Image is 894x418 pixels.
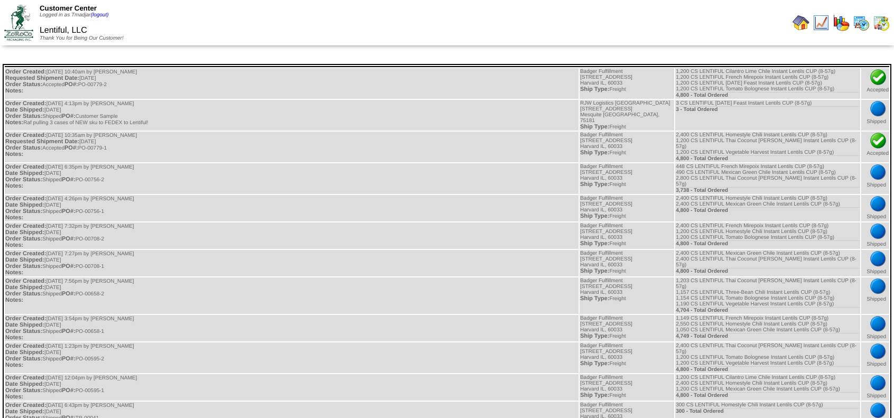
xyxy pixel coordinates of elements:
span: Notes: [5,270,23,276]
span: PO#: [62,236,76,242]
span: PO#: [62,356,76,362]
span: Order Created: [5,100,46,107]
span: Order Status: [5,208,42,215]
span: Notes: [5,151,23,157]
span: Notes: [5,183,23,189]
span: Order Created: [5,223,46,229]
span: Order Created: [5,402,46,408]
span: Order Created: [5,132,46,138]
span: Order Created: [5,69,46,75]
div: 4,749 - Total Ordered [676,333,860,339]
span: Ship Type: [580,360,609,367]
span: Customer Center [40,4,97,12]
span: PO#: [64,145,78,151]
div: 4,800 - Total Ordered [676,92,860,98]
span: Lentiful, LLC [40,26,87,35]
span: Notes: [5,215,23,221]
img: ZoRoCo_Logo(Green%26Foil)%20jpg.webp [4,5,33,40]
img: bluedot.png [870,196,887,212]
span: Ship Type: [580,268,609,274]
span: PO#: [62,291,76,297]
span: Notes: [5,394,23,400]
td: Badger Fulfillment [STREET_ADDRESS] Harvard IL, 60033 Freight [580,132,674,162]
td: Shipped [861,277,889,314]
td: Badger Fulfillment [STREET_ADDRESS] Harvard IL, 60033 Freight [580,374,674,401]
span: Order Status: [5,356,42,362]
span: Notes: [5,362,23,368]
span: Date Shipped: [5,202,44,208]
img: calendarinout.gif [873,14,890,31]
span: Date Shipped: [5,381,44,387]
span: Logged in as Tmadjar [40,12,109,18]
span: PO#: [62,387,76,394]
td: Badger Fulfillment [STREET_ADDRESS] Harvard IL, 60033 Freight [580,163,674,194]
span: Date Shipped: [5,229,44,236]
span: PO#: [62,177,76,183]
span: Date Shipped: [5,349,44,356]
span: Order Created: [5,375,46,381]
span: Ship Type: [580,181,609,188]
img: line_graph.gif [813,14,830,31]
span: Order Status: [5,177,42,183]
span: Date Shipped: [5,257,44,263]
div: 4,800 - Total Ordered [676,268,860,274]
div: 3 - Total Ordered [676,106,860,113]
td: 2,400 CS LENTIFUL French Mirepoix Instant Lentils CUP (8-57g) 1,200 CS LENTIFUL Homestyle Chili I... [675,222,860,249]
td: RJW Logistics [GEOGRAPHIC_DATA] [STREET_ADDRESS] Mesquite [GEOGRAPHIC_DATA], 75181 Freight [580,100,674,131]
span: PO#: [62,208,76,215]
span: Order Status: [5,291,42,297]
span: Order Status: [5,236,42,242]
div: 4,704 - Total Ordered [676,307,860,313]
td: [DATE] 4:26pm by [PERSON_NAME] [DATE] Shipped PO-00756-1 [5,195,579,221]
td: [DATE] 10:35am by [PERSON_NAME] [DATE] Accepted PO-00779-1 [5,132,579,162]
td: Badger Fulfillment [STREET_ADDRESS] Harvard IL, 60033 Freight [580,68,674,99]
td: 3 CS LENTIFUL [DATE] Feast Instant Lentils CUP (8-57g) [675,100,860,131]
div: 3,738 - Total Ordered [676,187,860,193]
span: Notes: [5,119,23,126]
span: Date Shipped: [5,107,44,113]
span: Order Status: [5,387,42,394]
img: bluedot.png [870,100,887,117]
td: Shipped [861,163,889,194]
td: Badger Fulfillment [STREET_ADDRESS] Harvard IL, 60033 Freight [580,195,674,221]
span: PO#: [62,328,76,335]
td: Badger Fulfillment [STREET_ADDRESS] Harvard IL, 60033 Freight [580,250,674,276]
span: Order Created: [5,315,46,322]
img: bluedot.png [870,315,887,332]
td: Shipped [861,250,889,276]
td: Shipped [861,100,889,131]
div: 4,800 - Total Ordered [676,155,860,162]
span: Thank You for Being Our Customer! [40,35,124,41]
span: Ship Type: [580,240,609,247]
div: 4,800 - Total Ordered [676,366,860,373]
td: 448 CS LENTIFUL French Mirepoix Instant Lentils CUP (8-57g) 490 CS LENTIFUL Mexican Green Chile I... [675,163,860,194]
td: 2,400 CS LENTIFUL Mexican Green Chile Instant Lentils CUP (8-57g) 2,400 CS LENTIFUL Thai Coconut ... [675,250,860,276]
span: Ship Type: [580,150,609,156]
span: Order Created: [5,278,46,284]
div: 4,800 - Total Ordered [676,207,860,213]
img: bluedot.png [870,278,887,295]
td: Shipped [861,195,889,221]
td: Shipped [861,315,889,341]
td: Badger Fulfillment [STREET_ADDRESS] Harvard IL, 60033 Freight [580,222,674,249]
td: 1,200 CS LENTIFUL Cilantro Lime Chile Instant Lentils CUP (8-57g) 2,400 CS LENTIFUL Homestyle Chi... [675,374,860,401]
span: Ship Type: [580,295,609,302]
td: Badger Fulfillment [STREET_ADDRESS] Harvard IL, 60033 Freight [580,342,674,373]
span: PO#: [62,113,76,119]
span: Ship Type: [580,86,609,92]
span: Date Shipped: [5,284,44,291]
td: Shipped [861,222,889,249]
td: 1,203 CS LENTIFUL Thai Coconut [PERSON_NAME] Instant Lentils CUP (8-57g) 1,157 CS LENTIFUL Three-... [675,277,860,314]
div: 4,800 - Total Ordered [676,392,860,398]
td: [DATE] 1:23pm by [PERSON_NAME] [DATE] Shipped PO-00595-2 [5,342,579,373]
span: Order Created: [5,164,46,170]
span: Order Status: [5,328,42,335]
span: Requested Shipment Date: [5,75,79,81]
div: 300 - Total Ordered [676,408,860,414]
img: check.png [870,69,887,86]
td: Shipped [861,342,889,373]
img: bluedot.png [870,164,887,181]
a: (logout) [91,12,109,18]
img: bluedot.png [870,223,887,240]
span: Ship Type: [580,392,609,398]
